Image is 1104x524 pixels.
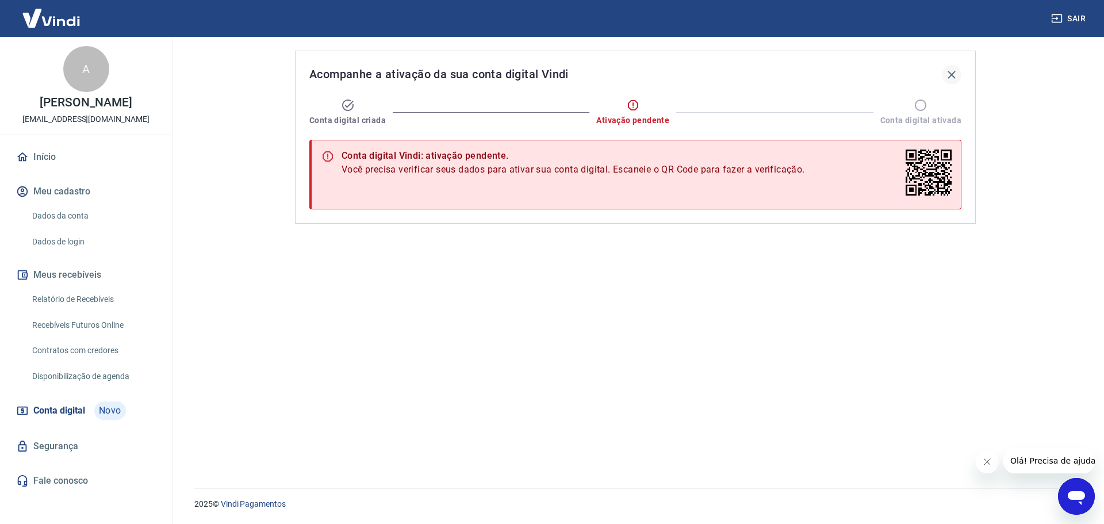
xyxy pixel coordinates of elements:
[14,144,158,170] a: Início
[22,113,149,125] p: [EMAIL_ADDRESS][DOMAIN_NAME]
[309,65,569,83] span: Acompanhe a ativação da sua conta digital Vindi
[1003,448,1095,473] iframe: Mensagem da empresa
[309,114,386,126] span: Conta digital criada
[342,149,805,163] div: Conta digital Vindi: ativação pendente.
[342,163,805,177] span: Você precisa verificar seus dados para ativar sua conta digital. Escaneie o QR Code para fazer a ...
[33,403,85,419] span: Conta digital
[14,262,158,288] button: Meus recebíveis
[14,179,158,204] button: Meu cadastro
[1058,478,1095,515] iframe: Botão para abrir a janela de mensagens
[94,401,126,420] span: Novo
[28,288,158,311] a: Relatório de Recebíveis
[28,339,158,362] a: Contratos com credores
[28,365,158,388] a: Disponibilização de agenda
[596,114,669,126] span: Ativação pendente
[14,1,89,36] img: Vindi
[14,434,158,459] a: Segurança
[14,397,158,424] a: Conta digitalNovo
[221,499,286,508] a: Vindi Pagamentos
[40,97,132,109] p: [PERSON_NAME]
[880,114,961,126] span: Conta digital ativada
[63,46,109,92] div: A
[976,450,999,473] iframe: Fechar mensagem
[28,230,158,254] a: Dados de login
[7,8,97,17] span: Olá! Precisa de ajuda?
[194,498,1076,510] p: 2025 ©
[28,204,158,228] a: Dados da conta
[14,468,158,494] a: Fale conosco
[1049,8,1090,29] button: Sair
[28,313,158,337] a: Recebíveis Futuros Online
